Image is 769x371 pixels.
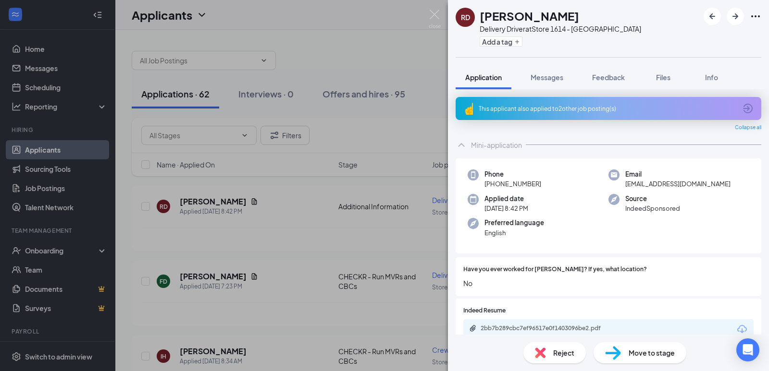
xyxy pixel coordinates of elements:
[484,169,541,179] span: Phone
[479,105,736,113] div: This applicant also applied to 2 other job posting(s)
[463,306,506,315] span: Indeed Resume
[625,203,680,213] span: IndeedSponsored
[736,338,759,361] div: Open Intercom Messenger
[553,347,574,358] span: Reject
[484,194,528,203] span: Applied date
[625,169,731,179] span: Email
[730,11,741,22] svg: ArrowRight
[592,73,625,82] span: Feedback
[480,36,522,47] button: PlusAdd a tag
[481,324,615,332] div: 2bb7b289cbc7ef96517e0f1403096be2.pdf
[656,73,670,82] span: Files
[463,265,647,274] span: Have you ever worked for [PERSON_NAME]? If yes, what location?
[484,179,541,189] span: [PHONE_NUMBER]
[629,347,675,358] span: Move to stage
[484,218,544,227] span: Preferred language
[705,73,718,82] span: Info
[484,203,528,213] span: [DATE] 8:42 PM
[514,39,520,45] svg: Plus
[736,323,748,335] svg: Download
[471,140,522,150] div: Mini-application
[704,8,721,25] button: ArrowLeftNew
[625,194,680,203] span: Source
[531,73,563,82] span: Messages
[469,324,625,334] a: Paperclip2bb7b289cbc7ef96517e0f1403096be2.pdf
[484,228,544,238] span: English
[742,103,754,114] svg: ArrowCircle
[625,179,731,189] span: [EMAIL_ADDRESS][DOMAIN_NAME]
[480,24,641,34] div: Delivery Driver at Store 1614 - [GEOGRAPHIC_DATA]
[750,11,761,22] svg: Ellipses
[456,139,467,151] svg: ChevronUp
[463,278,754,288] span: No
[727,8,744,25] button: ArrowRight
[465,73,502,82] span: Application
[469,324,477,332] svg: Paperclip
[480,8,579,24] h1: [PERSON_NAME]
[707,11,718,22] svg: ArrowLeftNew
[735,124,761,132] span: Collapse all
[461,12,470,22] div: RD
